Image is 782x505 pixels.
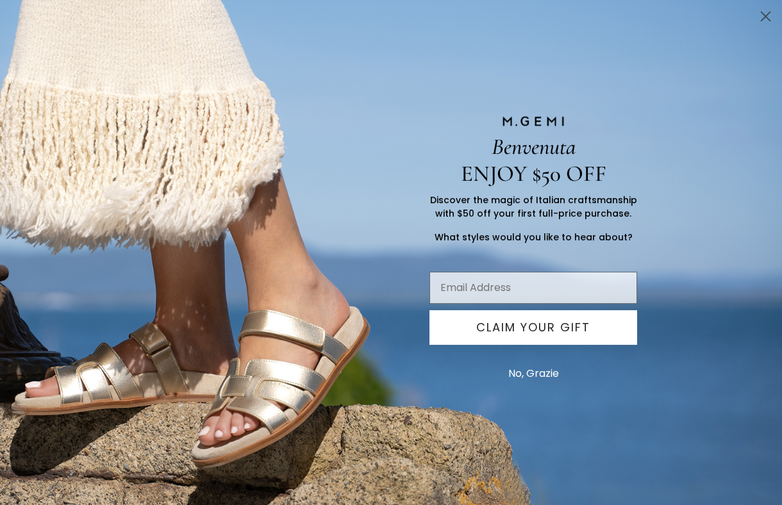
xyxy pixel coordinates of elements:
[429,310,637,345] button: CLAIM YOUR GIFT
[492,133,576,160] span: Benvenuta
[429,272,637,304] input: Email Address
[430,194,637,220] span: Discover the magic of Italian craftsmanship with $50 off your first full-price purchase.
[501,115,565,127] img: M.GEMI
[435,231,633,244] span: What styles would you like to hear about?
[502,358,565,390] button: No, Grazie
[754,5,777,28] button: Close dialog
[461,160,606,187] span: ENJOY $50 OFF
